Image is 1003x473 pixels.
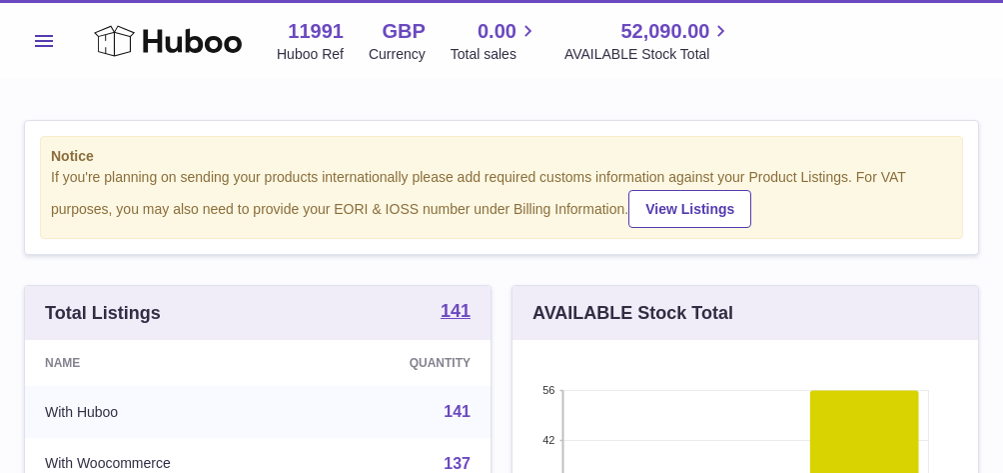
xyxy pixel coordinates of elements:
[25,386,314,438] td: With Huboo
[25,340,314,386] th: Name
[45,301,161,325] h3: Total Listings
[444,403,471,420] a: 141
[382,18,425,45] strong: GBP
[542,434,554,446] text: 42
[620,18,709,45] span: 52,090.00
[441,302,471,324] a: 141
[444,455,471,472] a: 137
[532,301,733,325] h3: AVAILABLE Stock Total
[542,384,554,396] text: 56
[451,45,539,64] span: Total sales
[277,45,344,64] div: Huboo Ref
[51,168,952,228] div: If you're planning on sending your products internationally please add required customs informati...
[478,18,516,45] span: 0.00
[441,302,471,320] strong: 141
[451,18,539,64] a: 0.00 Total sales
[314,340,491,386] th: Quantity
[288,18,344,45] strong: 11991
[51,147,952,166] strong: Notice
[628,190,751,228] a: View Listings
[369,45,426,64] div: Currency
[564,18,733,64] a: 52,090.00 AVAILABLE Stock Total
[564,45,733,64] span: AVAILABLE Stock Total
